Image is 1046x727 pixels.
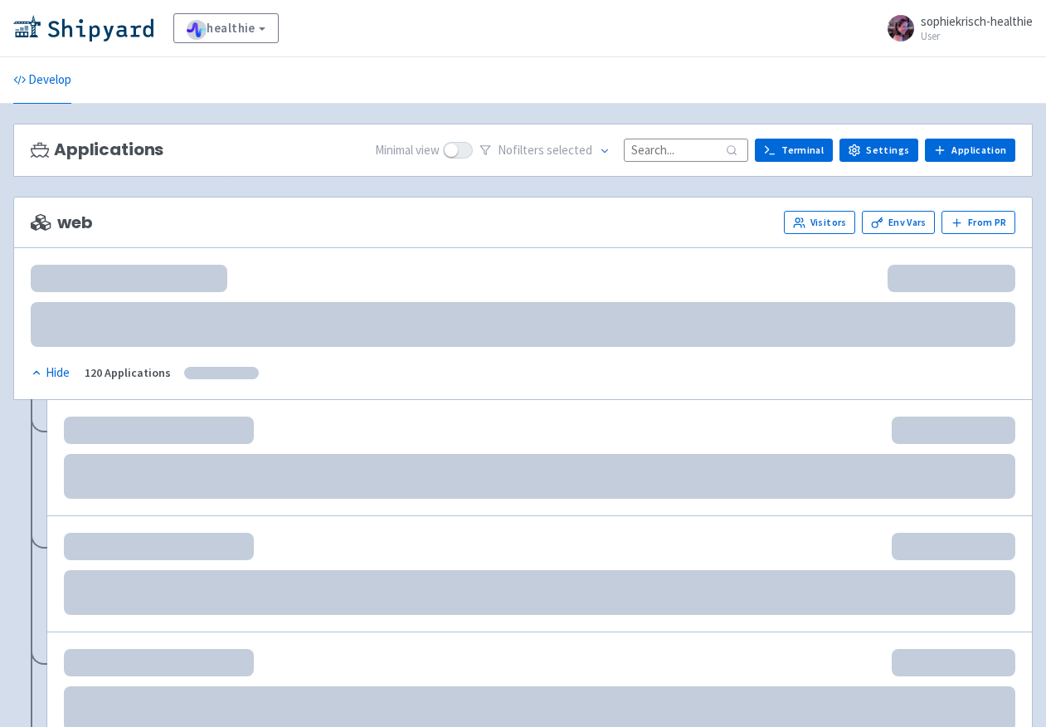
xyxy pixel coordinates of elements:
input: Search... [624,139,748,161]
a: Visitors [784,211,855,234]
span: Minimal view [375,141,440,160]
span: No filter s [498,141,592,160]
a: Env Vars [862,211,935,234]
div: 120 Applications [85,363,171,383]
a: Application [925,139,1015,162]
span: web [31,213,92,232]
a: sophiekrisch-healthie User [878,15,1033,41]
a: Terminal [755,139,833,162]
span: sophiekrisch-healthie [921,13,1033,29]
a: healthie [173,13,279,43]
img: Shipyard logo [13,15,153,41]
h3: Applications [31,140,163,159]
a: Settings [839,139,918,162]
button: From PR [941,211,1015,234]
small: User [921,31,1033,41]
div: Hide [31,363,70,383]
a: Develop [13,57,71,104]
span: selected [547,142,592,158]
button: Hide [31,363,71,383]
